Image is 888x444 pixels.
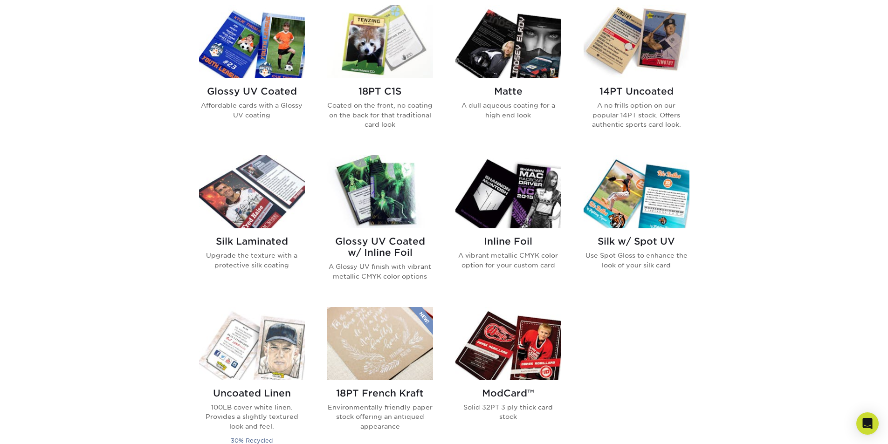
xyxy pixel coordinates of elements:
a: Matte Trading Cards Matte A dull aqueous coating for a high end look [455,5,561,144]
h2: Silk Laminated [199,236,305,247]
p: A no frills option on our popular 14PT stock. Offers authentic sports card look. [584,101,689,129]
img: Glossy UV Coated Trading Cards [199,5,305,78]
small: 30% Recycled [231,437,273,444]
h2: Inline Foil [455,236,561,247]
img: Matte Trading Cards [455,5,561,78]
p: 100LB cover white linen. Provides a slightly textured look and feel. [199,403,305,431]
a: Silk Laminated Trading Cards Silk Laminated Upgrade the texture with a protective silk coating [199,155,305,296]
img: 18PT C1S Trading Cards [327,5,433,78]
h2: Glossy UV Coated [199,86,305,97]
img: Glossy UV Coated w/ Inline Foil Trading Cards [327,155,433,228]
p: Affordable cards with a Glossy UV coating [199,101,305,120]
h2: 18PT C1S [327,86,433,97]
p: Environmentally friendly paper stock offering an antiqued appearance [327,403,433,431]
p: A dull aqueous coating for a high end look [455,101,561,120]
h2: Matte [455,86,561,97]
p: A vibrant metallic CMYK color option for your custom card [455,251,561,270]
p: Use Spot Gloss to enhance the look of your silk card [584,251,689,270]
img: Silk Laminated Trading Cards [199,155,305,228]
h2: ModCard™ [455,388,561,399]
img: Uncoated Linen Trading Cards [199,307,305,380]
a: Inline Foil Trading Cards Inline Foil A vibrant metallic CMYK color option for your custom card [455,155,561,296]
a: Glossy UV Coated w/ Inline Foil Trading Cards Glossy UV Coated w/ Inline Foil A Glossy UV finish ... [327,155,433,296]
p: Solid 32PT 3 ply thick card stock [455,403,561,422]
h2: Uncoated Linen [199,388,305,399]
p: Upgrade the texture with a protective silk coating [199,251,305,270]
img: Inline Foil Trading Cards [455,155,561,228]
h2: Silk w/ Spot UV [584,236,689,247]
img: 18PT French Kraft Trading Cards [327,307,433,380]
a: 14PT Uncoated Trading Cards 14PT Uncoated A no frills option on our popular 14PT stock. Offers au... [584,5,689,144]
div: Open Intercom Messenger [856,412,879,435]
p: A Glossy UV finish with vibrant metallic CMYK color options [327,262,433,281]
img: Silk w/ Spot UV Trading Cards [584,155,689,228]
h2: 18PT French Kraft [327,388,433,399]
img: 14PT Uncoated Trading Cards [584,5,689,78]
img: New Product [410,307,433,335]
a: Glossy UV Coated Trading Cards Glossy UV Coated Affordable cards with a Glossy UV coating [199,5,305,144]
img: ModCard™ Trading Cards [455,307,561,380]
h2: Glossy UV Coated w/ Inline Foil [327,236,433,258]
a: 18PT C1S Trading Cards 18PT C1S Coated on the front, no coating on the back for that traditional ... [327,5,433,144]
h2: 14PT Uncoated [584,86,689,97]
a: Silk w/ Spot UV Trading Cards Silk w/ Spot UV Use Spot Gloss to enhance the look of your silk card [584,155,689,296]
p: Coated on the front, no coating on the back for that traditional card look [327,101,433,129]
